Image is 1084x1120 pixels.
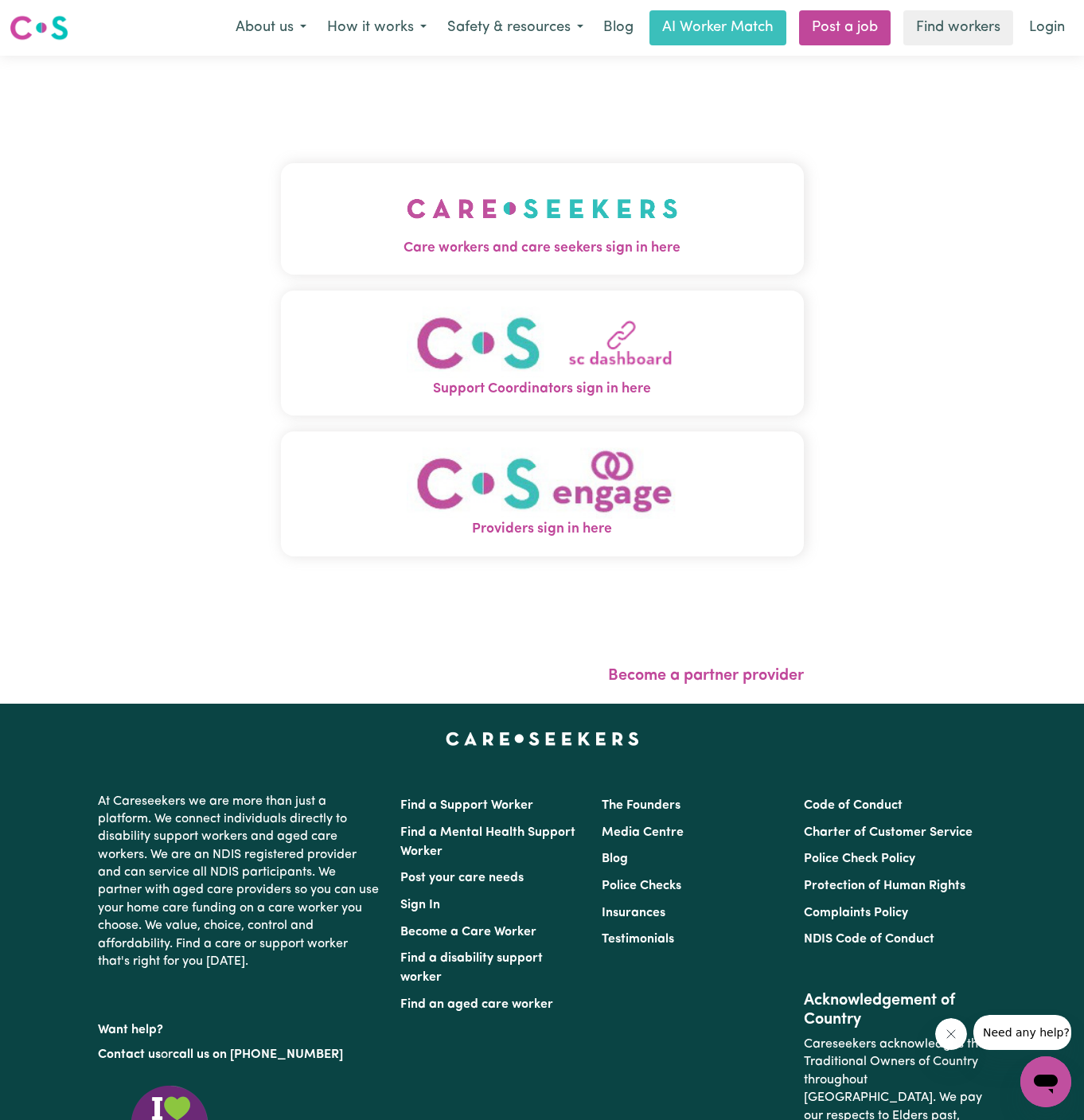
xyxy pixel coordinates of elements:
[225,11,317,45] button: About us
[602,880,681,892] a: Police Checks
[400,799,533,812] a: Find a Support Worker
[446,732,639,745] a: Careseekers home page
[1020,10,1074,45] a: Login
[602,826,684,839] a: Media Centre
[281,291,804,416] button: Support Coordinators sign in here
[400,952,543,984] a: Find a disability support worker
[602,853,628,865] a: Blog
[281,238,804,259] span: Care workers and care seekers sign in here
[400,998,553,1011] a: Find an aged care worker
[799,10,891,45] a: Post a job
[98,1015,381,1039] p: Want help?
[10,14,68,42] img: Careseekers logo
[400,899,440,911] a: Sign In
[400,926,536,939] a: Become a Care Worker
[602,907,665,919] a: Insurances
[649,10,786,45] a: AI Worker Match
[804,880,965,892] a: Protection of Human Rights
[804,991,986,1029] h2: Acknowledgement of Country
[594,10,643,45] a: Blog
[400,826,575,858] a: Find a Mental Health Support Worker
[437,11,594,45] button: Safety & resources
[317,11,437,45] button: How it works
[1020,1056,1071,1107] iframe: Button to launch messaging window
[804,826,973,839] a: Charter of Customer Service
[281,163,804,275] button: Care workers and care seekers sign in here
[973,1015,1071,1050] iframe: Message from company
[804,907,908,919] a: Complaints Policy
[608,668,804,684] a: Become a partner provider
[602,933,674,946] a: Testimonials
[281,379,804,400] span: Support Coordinators sign in here
[400,872,524,884] a: Post your care needs
[602,799,680,812] a: The Founders
[804,853,915,865] a: Police Check Policy
[98,786,381,978] p: At Careseekers we are more than just a platform. We connect individuals directly to disability su...
[903,10,1013,45] a: Find workers
[804,799,903,812] a: Code of Conduct
[98,1048,161,1061] a: Contact us
[173,1048,343,1061] a: call us on [PHONE_NUMBER]
[98,1040,381,1070] p: or
[935,1018,967,1050] iframe: Close message
[804,933,934,946] a: NDIS Code of Conduct
[10,10,68,46] a: Careseekers logo
[281,519,804,540] span: Providers sign in here
[281,431,804,556] button: Providers sign in here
